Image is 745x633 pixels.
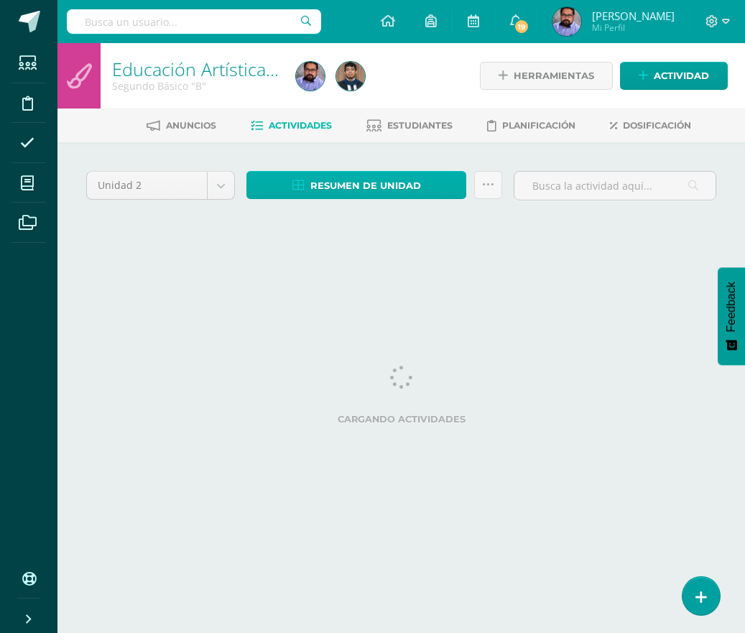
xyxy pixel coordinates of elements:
img: 7c3d6755148f85b195babec4e2a345e8.png [552,7,581,36]
img: 7c3d6755148f85b195babec4e2a345e8.png [296,62,325,91]
img: 8c648ab03079b18c3371769e6fc6bd45.png [336,62,365,91]
span: 19 [514,19,529,34]
a: Unidad 2 [87,172,234,199]
a: Actividades [251,114,332,137]
span: Actividad [654,63,709,89]
a: Educación Artística (Educación Musical) [112,57,432,81]
span: Mi Perfil [592,22,675,34]
label: Cargando actividades [86,414,716,425]
button: Feedback - Mostrar encuesta [718,267,745,365]
span: Planificación [502,120,575,131]
a: Estudiantes [366,114,453,137]
span: Feedback [725,282,738,332]
a: Planificación [487,114,575,137]
a: Resumen de unidad [246,171,466,199]
span: [PERSON_NAME] [592,9,675,23]
input: Busca la actividad aquí... [514,172,716,200]
span: Actividades [269,120,332,131]
a: Anuncios [147,114,216,137]
span: Resumen de unidad [310,172,421,199]
h1: Educación Artística (Educación Musical) [112,59,279,79]
span: Estudiantes [387,120,453,131]
span: Anuncios [166,120,216,131]
span: Herramientas [514,63,594,89]
input: Busca un usuario... [67,9,321,34]
a: Dosificación [610,114,691,137]
span: Unidad 2 [98,172,196,199]
a: Actividad [620,62,728,90]
span: Dosificación [623,120,691,131]
a: Herramientas [480,62,613,90]
div: Segundo Básico 'B' [112,79,279,93]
